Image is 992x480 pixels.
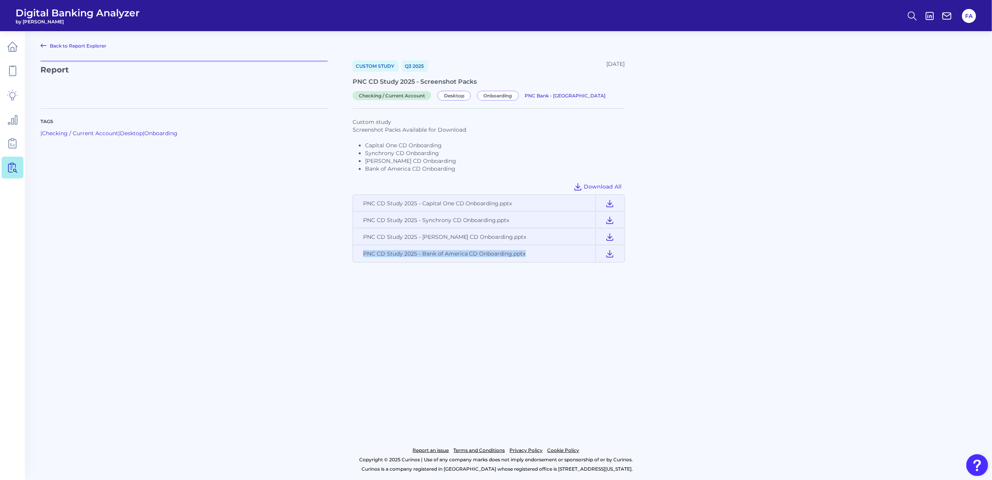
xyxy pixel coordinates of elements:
[607,60,625,72] div: [DATE]
[525,93,606,99] span: PNC Bank - [GEOGRAPHIC_DATA]
[120,130,143,137] a: Desktop
[525,92,606,99] a: PNC Bank - [GEOGRAPHIC_DATA]
[353,91,431,100] span: Checking / Current Account
[118,130,120,137] span: |
[548,446,579,455] a: Cookie Policy
[510,446,543,455] a: Privacy Policy
[354,196,596,212] td: PNC CD Study 2025 - Capital One CD Onboarding.pptx
[40,41,106,50] a: Back to Report Explorer
[454,446,505,455] a: Terms and Conditions
[38,455,954,464] p: Copyright © 2025 Curinos | Use of any company marks does not imply endorsement or sponsorship of ...
[437,91,471,101] span: Desktop
[365,165,625,173] li: Bank of America CD Onboarding
[354,212,596,228] td: PNC CD Study 2025 - Synchrony CD Onboarding.pptx
[42,130,118,137] a: Checking / Current Account
[353,92,434,99] a: Checking / Current Account
[437,92,474,99] a: Desktop
[477,91,519,101] span: Onboarding
[966,454,988,476] button: Open Resource Center
[143,130,144,137] span: |
[40,118,328,125] p: Tags
[365,149,625,157] li: Synchrony CD Onboarding
[353,118,391,125] span: Custom study
[40,60,328,99] p: Report
[354,246,596,261] td: PNC CD Study 2025 - Bank of America CD Onboarding.pptx
[365,141,625,149] li: Capital One CD Onboarding
[413,446,449,455] a: Report an issue
[353,60,399,72] a: Custom Study
[353,126,625,134] p: Screenshot Packs Available for Download:
[354,229,596,245] td: PNC CD Study 2025 - [PERSON_NAME] CD Onboarding.pptx
[584,183,622,190] span: Download All
[365,157,625,165] li: [PERSON_NAME] CD Onboarding
[353,78,625,85] div: PNC CD Study 2025 - Screenshot Packs
[962,9,976,23] button: FA
[16,7,140,19] span: Digital Banking Analyzer
[40,130,42,137] span: |
[570,180,625,193] button: Download All
[402,60,428,72] a: Q3 2025
[477,92,522,99] a: Onboarding
[144,130,177,137] a: Onboarding
[40,464,954,474] p: Curinos is a company registered in [GEOGRAPHIC_DATA] whose registered office is [STREET_ADDRESS][...
[16,19,140,25] span: by [PERSON_NAME]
